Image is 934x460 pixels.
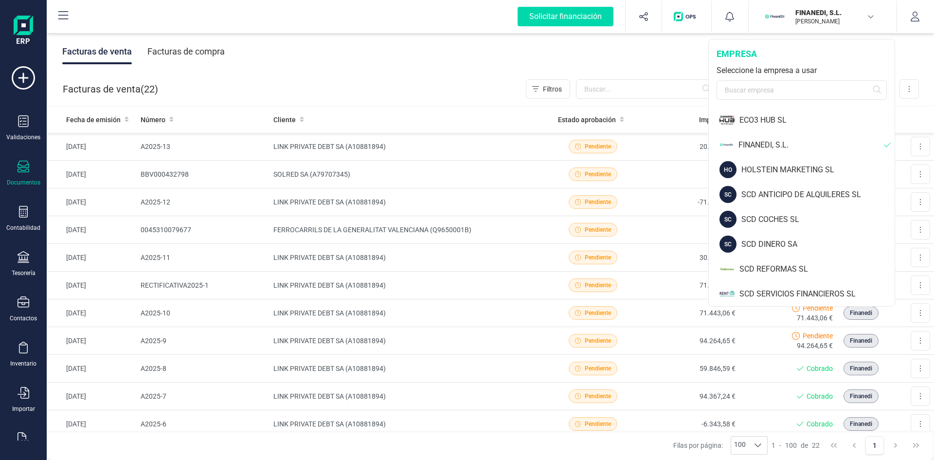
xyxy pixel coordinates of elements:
[506,1,625,32] button: Solicitar financiación
[907,436,925,455] button: Last Page
[850,392,872,401] span: Finanedi
[719,186,736,203] div: SC
[518,7,613,26] div: Solicitar financiación
[62,39,132,64] div: Facturas de venta
[6,133,40,141] div: Validaciones
[269,327,544,355] td: LINK PRIVATE DEBT SA (A10881894)
[717,80,887,100] input: Buscar empresa
[850,364,872,373] span: Finanedi
[585,420,611,428] span: Pendiente
[719,111,735,129] img: EC
[7,179,40,186] div: Documentos
[668,1,705,32] button: Logo de OPS
[642,188,739,216] td: -71.443,06 €
[47,327,137,355] td: [DATE]
[585,170,611,179] span: Pendiente
[741,189,895,201] div: SCD ANTICIPO DE ALQUILERES SL
[269,133,544,161] td: LINK PRIVATE DEBT SA (A10881894)
[269,383,544,410] td: LINK PRIVATE DEBT SA (A10881894)
[12,405,35,413] div: Importar
[137,272,270,299] td: RECTIFICATIVA2025-1
[760,1,885,32] button: FIFINANEDI, S.L.[PERSON_NAME]
[269,299,544,327] td: LINK PRIVATE DEBT SA (A10881894)
[585,142,611,151] span: Pendiente
[825,436,843,455] button: First Page
[673,436,768,455] div: Filas por página:
[137,216,270,244] td: 0045310079677
[141,115,165,125] span: Número
[642,355,739,383] td: 59.846,59 €
[137,244,270,272] td: A2025-11
[717,47,887,61] div: empresa
[738,139,884,151] div: FINANEDI, S.L.
[850,309,872,317] span: Finanedi
[764,6,786,27] img: FI
[147,39,225,64] div: Facturas de compra
[273,115,296,125] span: Cliente
[585,364,611,373] span: Pendiente
[47,133,137,161] td: [DATE]
[137,133,270,161] td: A2025-13
[47,244,137,272] td: [DATE]
[269,355,544,383] td: LINK PRIVATE DEBT SA (A10881894)
[642,244,739,272] td: 30.000,00 €
[137,410,270,438] td: A2025-6
[741,164,895,176] div: HOLSTEIN MARKETING SL
[47,410,137,438] td: [DATE]
[807,364,833,373] span: Cobrado
[642,299,739,327] td: 71.443,06 €
[10,360,36,368] div: Inventario
[558,115,616,125] span: Estado aprobación
[886,436,905,455] button: Next Page
[739,288,895,300] div: SCD SERVICIOS FINANCIEROS SL
[269,188,544,216] td: LINK PRIVATE DEBT SA (A10881894)
[719,260,735,277] img: SC
[585,253,611,262] span: Pendiente
[741,214,895,225] div: SCD COCHES SL
[269,216,544,244] td: FERROCARRILS DE LA GENERALITAT VALENCIANA (Q9650001B)
[10,314,37,322] div: Contactos
[137,383,270,410] td: A2025-7
[576,79,716,99] input: Buscar...
[797,313,833,323] span: 71.443,06 €
[812,441,820,450] span: 22
[269,272,544,299] td: LINK PRIVATE DEBT SA (A10881894)
[865,436,884,455] button: Page 1
[642,410,739,438] td: -6.343,58 €
[674,12,700,21] img: Logo de OPS
[642,272,739,299] td: 71.443,06 €
[717,65,887,76] div: Seleccione la empresa a usar
[12,269,36,277] div: Tesorería
[137,355,270,383] td: A2025-8
[807,419,833,429] span: Cobrado
[63,79,158,99] div: Facturas de venta ( )
[269,161,544,188] td: SOLRED SA (A79707345)
[785,441,797,450] span: 100
[526,79,570,99] button: Filtros
[719,136,734,153] img: FI
[731,437,749,454] span: 100
[585,281,611,290] span: Pendiente
[719,285,735,302] img: SC
[269,244,544,272] td: LINK PRIVATE DEBT SA (A10881894)
[47,188,137,216] td: [DATE]
[137,161,270,188] td: BBV000432798
[47,272,137,299] td: [DATE]
[699,115,723,125] span: Importe
[269,410,544,438] td: LINK PRIVATE DEBT SA (A10881894)
[137,327,270,355] td: A2025-9
[642,383,739,410] td: 94.367,24 €
[642,161,739,188] td: 111,84 €
[47,299,137,327] td: [DATE]
[6,224,40,232] div: Contabilidad
[585,392,611,401] span: Pendiente
[772,441,775,450] span: 1
[719,236,736,253] div: SC
[137,299,270,327] td: A2025-10
[739,114,895,126] div: ECO3 HUB SL
[66,115,121,125] span: Fecha de emisión
[741,239,895,250] div: SCD DINERO SA
[585,336,611,345] span: Pendiente
[642,133,739,161] td: 20.000,00 €
[585,225,611,234] span: Pendiente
